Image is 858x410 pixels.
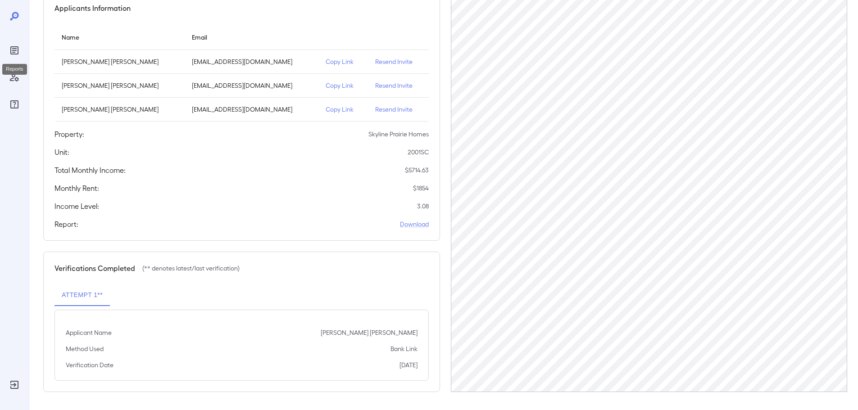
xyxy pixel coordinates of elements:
div: Manage Users [7,70,22,85]
h5: Unit: [54,147,69,158]
p: [PERSON_NAME] [PERSON_NAME] [62,105,177,114]
th: Email [185,24,319,50]
p: Resend Invite [375,105,421,114]
button: Attempt 1** [54,284,110,306]
h5: Monthly Rent: [54,183,99,194]
h5: Total Monthly Income: [54,165,126,176]
p: [EMAIL_ADDRESS][DOMAIN_NAME] [192,57,312,66]
p: [PERSON_NAME] [PERSON_NAME] [321,328,418,337]
p: [EMAIL_ADDRESS][DOMAIN_NAME] [192,81,312,90]
p: Resend Invite [375,57,421,66]
p: Applicant Name [66,328,112,337]
div: Reports [2,64,27,75]
p: Copy Link [326,105,361,114]
th: Name [54,24,185,50]
p: Skyline Prairie Homes [368,130,429,139]
p: (** denotes latest/last verification) [142,264,240,273]
h5: Report: [54,219,78,230]
h5: Property: [54,129,84,140]
p: $ 5714.63 [405,166,429,175]
p: [PERSON_NAME] [PERSON_NAME] [62,81,177,90]
p: Method Used [66,344,104,353]
p: Bank Link [390,344,418,353]
div: Log Out [7,378,22,392]
p: 3.08 [417,202,429,211]
p: Verification Date [66,360,113,369]
p: $ 1854 [413,184,429,193]
p: [DATE] [399,360,418,369]
p: Resend Invite [375,81,421,90]
h5: Applicants Information [54,3,131,14]
a: Download [400,220,429,229]
p: 2001SC [408,148,429,157]
h5: Verifications Completed [54,263,135,274]
p: Copy Link [326,81,361,90]
p: [EMAIL_ADDRESS][DOMAIN_NAME] [192,105,312,114]
div: Reports [7,43,22,58]
p: [PERSON_NAME] [PERSON_NAME] [62,57,177,66]
h5: Income Level: [54,201,99,212]
p: Copy Link [326,57,361,66]
div: FAQ [7,97,22,112]
table: simple table [54,24,429,122]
